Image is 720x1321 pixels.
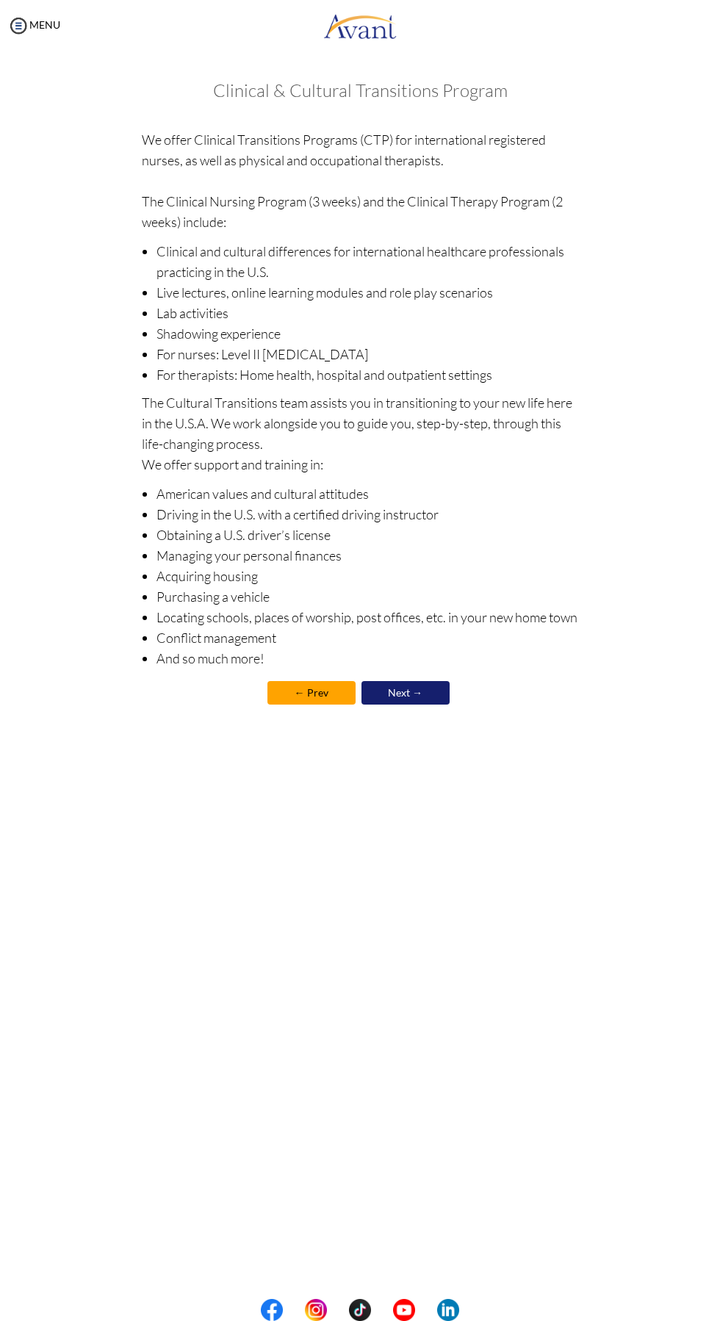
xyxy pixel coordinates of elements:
li: Obtaining a U.S. driver’s license [156,525,579,545]
li: Locating schools, places of worship, post offices, etc. in your new home town [156,607,579,627]
li: And so much more! [156,648,579,669]
img: blank.png [415,1299,437,1321]
img: icon-menu.png [7,15,29,37]
a: Next → [361,681,450,705]
a: MENU [7,18,60,31]
li: For nurses: Level II [MEDICAL_DATA] [156,344,579,364]
h3: Clinical & Cultural Transitions Program [142,81,579,100]
img: yt.png [393,1299,415,1321]
li: Acquiring housing [156,566,579,586]
li: Driving in the U.S. with a certified driving instructor [156,504,579,525]
img: blank.png [283,1299,305,1321]
img: in.png [305,1299,327,1321]
li: Shadowing experience [156,323,579,344]
li: Conflict management [156,627,579,648]
img: tt.png [349,1299,371,1321]
img: li.png [437,1299,459,1321]
img: blank.png [371,1299,393,1321]
img: fb.png [261,1299,283,1321]
li: Managing your personal finances [156,545,579,566]
li: Lab activities [156,303,579,323]
li: American values and cultural attitudes [156,483,579,504]
p: The Cultural Transitions team assists you in transitioning to your new life here in the U.S.A. We... [142,392,579,475]
li: Purchasing a vehicle [156,586,579,607]
img: logo.png [323,4,397,48]
li: Clinical and cultural differences for international healthcare professionals practicing in the U.S. [156,241,579,282]
a: ← Prev [267,681,356,705]
li: For therapists: Home health, hospital and outpatient settings [156,364,579,385]
p: We offer Clinical Transitions Programs (CTP) for international registered nurses, as well as phys... [142,129,579,232]
img: blank.png [327,1299,349,1321]
li: Live lectures, online learning modules and role play scenarios [156,282,579,303]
